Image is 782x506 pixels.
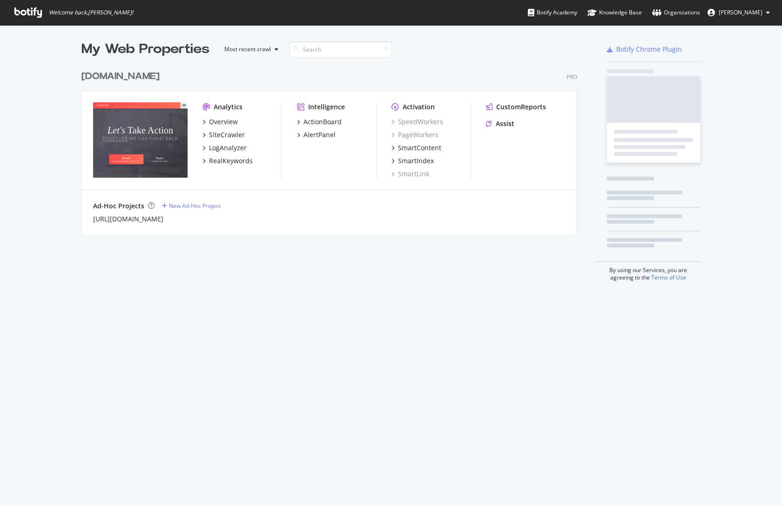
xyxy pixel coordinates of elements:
div: My Web Properties [81,40,209,59]
div: SmartIndex [398,156,434,166]
a: PageWorkers [391,130,438,140]
a: AlertPanel [297,130,336,140]
a: New Ad-Hoc Project [162,202,221,210]
div: Analytics [214,102,243,112]
div: Botify Chrome Plugin [616,45,682,54]
div: Organizations [652,8,700,17]
a: SmartContent [391,143,441,153]
img: classaction.org [93,102,188,178]
div: Knowledge Base [587,8,642,17]
div: Assist [496,119,514,128]
div: Activation [403,102,435,112]
button: [PERSON_NAME] [700,5,777,20]
div: New Ad-Hoc Project [169,202,221,210]
div: LogAnalyzer [209,143,247,153]
div: Most recent crawl [224,47,271,52]
div: Ad-Hoc Projects [93,201,144,211]
div: Pro [566,73,577,81]
a: Overview [202,117,238,126]
div: Intelligence [308,102,345,112]
a: Terms of Use [651,273,686,281]
div: [DOMAIN_NAME] [81,70,160,83]
a: CustomReports [486,102,546,112]
a: [DOMAIN_NAME] [81,70,163,83]
div: SmartContent [398,143,441,153]
div: ActionBoard [303,117,342,126]
a: Assist [486,119,514,128]
input: Search [290,41,392,58]
div: grid [81,59,585,234]
a: RealKeywords [202,156,253,166]
a: Botify Chrome Plugin [607,45,682,54]
span: Corrado Rizzi [719,8,762,16]
div: SiteCrawler [209,130,245,140]
a: [URL][DOMAIN_NAME] [93,214,163,224]
a: SpeedWorkers [391,117,443,126]
div: AlertPanel [303,130,336,140]
div: By using our Services, you are agreeing to the [595,261,701,281]
a: SmartIndex [391,156,434,166]
a: SiteCrawler [202,130,245,140]
div: RealKeywords [209,156,253,166]
button: Most recent crawl [217,42,282,57]
span: Welcome back, [PERSON_NAME] ! [49,9,133,16]
div: Botify Academy [528,8,577,17]
div: Overview [209,117,238,126]
a: ActionBoard [297,117,342,126]
a: LogAnalyzer [202,143,247,153]
div: CustomReports [496,102,546,112]
a: SmartLink [391,169,429,179]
